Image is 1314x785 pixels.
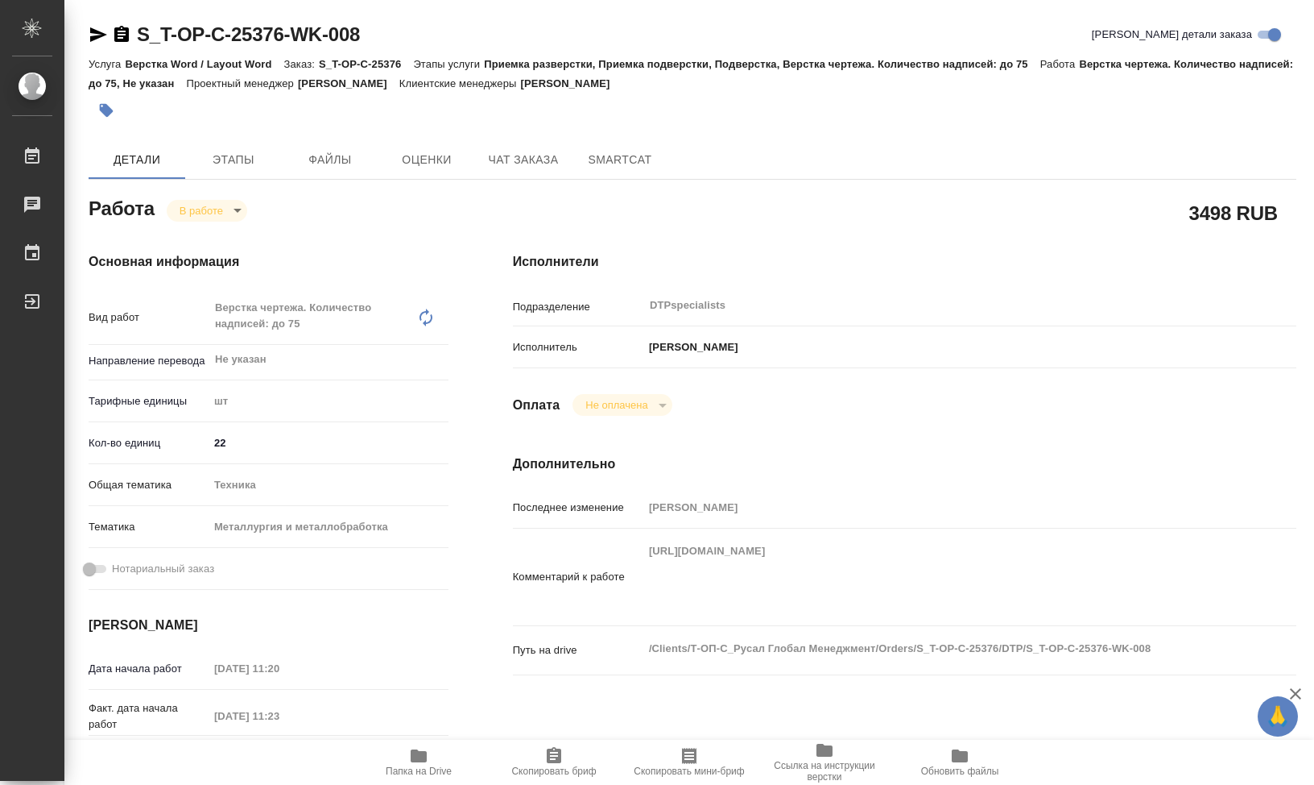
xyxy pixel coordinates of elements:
[209,471,448,499] div: Техника
[513,569,643,585] p: Комментарий к работе
[89,661,209,677] p: Дата начала работ
[921,766,999,777] span: Обновить файлы
[513,455,1296,474] h4: Дополнительно
[572,394,671,416] div: В работе
[89,58,125,70] p: Услуга
[137,23,360,45] a: S_T-OP-C-25376-WK-008
[89,25,108,44] button: Скопировать ссылку для ЯМессенджера
[622,740,757,785] button: Скопировать мини-бриф
[513,642,643,658] p: Путь на drive
[298,77,399,89] p: [PERSON_NAME]
[513,252,1296,272] h4: Исполнители
[643,496,1231,519] input: Пустое поле
[89,435,209,451] p: Кол-во единиц
[486,740,622,785] button: Скопировать бриф
[167,200,247,222] div: В работе
[581,150,659,170] span: SmartCat
[89,309,209,326] p: Вид работ
[175,204,228,218] button: В работе
[209,513,448,541] div: Металлургия и металлобработка
[1040,58,1080,70] p: Работа
[643,538,1231,613] textarea: [URL][DOMAIN_NAME]
[581,398,652,412] button: Не оплачена
[521,77,622,89] p: [PERSON_NAME]
[209,431,448,455] input: ✎ Введи что-нибудь
[386,766,452,777] span: Папка на Drive
[1189,199,1278,226] h2: 3498 RUB
[89,393,209,409] p: Тарифные единицы
[89,252,448,272] h4: Основная информация
[643,339,738,355] p: [PERSON_NAME]
[643,635,1231,662] textarea: /Clients/Т-ОП-С_Русал Глобал Менеджмент/Orders/S_T-OP-C-25376/DTP/S_T-OP-C-25376-WK-008
[291,150,369,170] span: Файлы
[89,193,155,222] h2: Работа
[1092,27,1252,43] span: [PERSON_NAME] детали заказа
[89,616,448,635] h4: [PERSON_NAME]
[634,766,744,777] span: Скопировать мини-бриф
[484,58,1040,70] p: Приемка разверстки, Приемка подверстки, Подверстка, Верстка чертежа. Количество надписей: до 75
[89,700,209,733] p: Факт. дата начала работ
[413,58,484,70] p: Этапы услуги
[513,339,643,355] p: Исполнитель
[186,77,297,89] p: Проектный менеджер
[319,58,413,70] p: S_T-OP-C-25376
[513,500,643,516] p: Последнее изменение
[98,150,176,170] span: Детали
[1258,696,1298,737] button: 🙏
[351,740,486,785] button: Папка на Drive
[511,766,596,777] span: Скопировать бриф
[757,740,892,785] button: Ссылка на инструкции верстки
[112,561,214,577] span: Нотариальный заказ
[209,657,349,680] input: Пустое поле
[195,150,272,170] span: Этапы
[399,77,521,89] p: Клиентские менеджеры
[89,477,209,493] p: Общая тематика
[892,740,1027,785] button: Обновить файлы
[209,388,448,415] div: шт
[125,58,283,70] p: Верстка Word / Layout Word
[766,760,882,783] span: Ссылка на инструкции верстки
[89,519,209,535] p: Тематика
[513,396,560,415] h4: Оплата
[485,150,562,170] span: Чат заказа
[89,353,209,369] p: Направление перевода
[112,25,131,44] button: Скопировать ссылку
[209,704,349,728] input: Пустое поле
[388,150,465,170] span: Оценки
[513,299,643,315] p: Подразделение
[89,93,124,128] button: Добавить тэг
[1264,700,1291,733] span: 🙏
[284,58,319,70] p: Заказ:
